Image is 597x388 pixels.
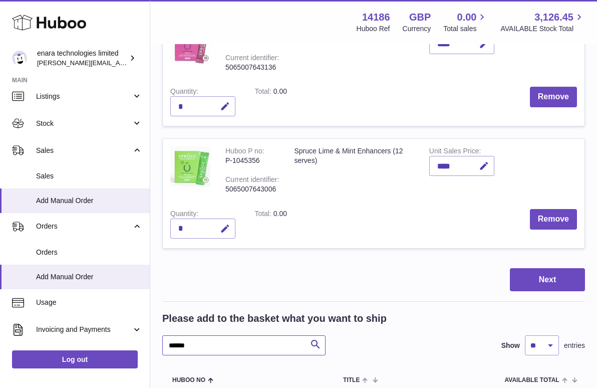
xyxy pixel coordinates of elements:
[505,377,559,383] span: AVAILABLE Total
[443,24,488,34] span: Total sales
[36,248,142,257] span: Orders
[225,184,279,194] div: 5065007643006
[225,54,279,64] div: Current identifier
[225,147,264,157] div: Huboo P no
[36,171,142,181] span: Sales
[286,139,421,201] td: Spruce Lime & Mint Enhancers (12 serves)
[170,25,210,65] img: Spruce Black Cherry Enhancers (12 serves)
[510,268,585,292] button: Next
[36,92,132,101] span: Listings
[36,119,132,128] span: Stock
[172,377,205,383] span: Huboo no
[225,63,279,72] div: 5065007643136
[254,210,273,220] label: Total
[403,24,431,34] div: Currency
[36,272,142,282] span: Add Manual Order
[534,11,573,24] span: 3,126.45
[443,11,488,34] a: 0.00 Total sales
[37,59,201,67] span: [PERSON_NAME][EMAIL_ADDRESS][DOMAIN_NAME]
[225,156,279,165] div: P-1045356
[500,24,585,34] span: AVAILABLE Stock Total
[500,11,585,34] a: 3,126.45 AVAILABLE Stock Total
[170,87,198,98] label: Quantity
[273,210,287,218] span: 0.00
[357,24,390,34] div: Huboo Ref
[12,350,138,368] a: Log out
[36,298,142,307] span: Usage
[36,325,132,334] span: Invoicing and Payments
[457,11,477,24] span: 0.00
[286,17,421,79] td: Spruce Black Cherry Enhancers (12 serves)
[36,222,132,231] span: Orders
[530,87,577,107] button: Remove
[564,341,585,350] span: entries
[273,87,287,95] span: 0.00
[225,175,279,186] div: Current identifier
[37,49,127,68] div: enara technologies limited
[501,341,520,350] label: Show
[162,312,387,325] h2: Please add to the basket what you want to ship
[170,146,210,186] img: Spruce Lime & Mint Enhancers (12 serves)
[362,11,390,24] strong: 14186
[409,11,431,24] strong: GBP
[36,196,142,206] span: Add Manual Order
[343,377,360,383] span: Title
[12,51,27,66] img: Dee@enara.co
[429,147,481,157] label: Unit Sales Price
[254,87,273,98] label: Total
[170,210,198,220] label: Quantity
[530,209,577,230] button: Remove
[36,146,132,155] span: Sales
